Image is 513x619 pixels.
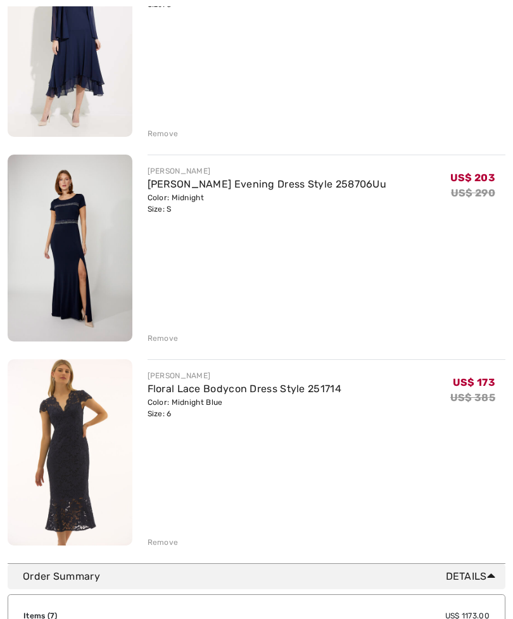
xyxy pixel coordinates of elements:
a: [PERSON_NAME] Evening Dress Style 258706Uu [148,178,387,190]
div: Remove [148,128,179,139]
div: [PERSON_NAME] [148,370,341,381]
div: Color: Midnight Blue Size: 6 [148,397,341,419]
span: US$ 173 [453,376,495,388]
a: Floral Lace Bodycon Dress Style 251714 [148,383,341,395]
div: Remove [148,537,179,548]
img: Floral Lace Bodycon Dress Style 251714 [8,359,132,546]
s: US$ 385 [450,392,495,404]
span: US$ 203 [450,172,495,184]
div: [PERSON_NAME] [148,165,387,177]
div: Remove [148,333,179,344]
s: US$ 290 [451,187,495,199]
div: Color: Midnight Size: S [148,192,387,215]
span: Details [446,569,500,584]
div: Order Summary [23,569,500,584]
img: Maxi Sheath Evening Dress Style 258706Uu [8,155,132,341]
